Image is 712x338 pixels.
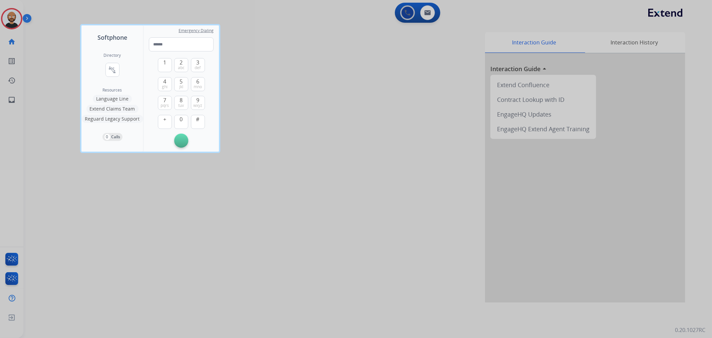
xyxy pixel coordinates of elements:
button: 2abc [174,58,188,72]
button: 0Calls [102,133,123,141]
button: Reguard Legacy Support [82,115,143,123]
span: 0 [180,115,183,123]
span: # [196,115,200,123]
button: 3def [191,58,205,72]
p: Calls [111,134,121,140]
span: 6 [196,77,199,86]
button: 0 [174,115,188,129]
span: 9 [196,96,199,104]
button: Language Line [93,95,132,103]
button: 1 [158,58,172,72]
button: 8tuv [174,96,188,110]
img: call-button [178,138,184,144]
span: 5 [180,77,183,86]
span: 3 [196,58,199,66]
p: 0.20.1027RC [675,326,705,334]
button: 6mno [191,77,205,91]
mat-icon: connect_without_contact [108,66,116,74]
button: + [158,115,172,129]
span: 2 [180,58,183,66]
span: wxyz [193,103,202,108]
button: 5jkl [174,77,188,91]
span: Softphone [97,33,127,42]
span: 7 [163,96,166,104]
span: 4 [163,77,166,86]
p: 0 [104,134,110,140]
button: # [191,115,205,129]
button: Extend Claims Team [86,105,139,113]
button: 9wxyz [191,96,205,110]
h2: Directory [104,53,121,58]
span: abc [178,65,185,70]
span: tuv [179,103,184,108]
span: 1 [163,58,166,66]
span: 8 [180,96,183,104]
span: mno [194,84,202,90]
span: jkl [179,84,183,90]
span: def [195,65,201,70]
span: pqrs [161,103,169,108]
span: ghi [162,84,168,90]
button: 7pqrs [158,96,172,110]
span: Emergency Dialing [179,28,214,33]
button: 4ghi [158,77,172,91]
span: Resources [103,88,122,93]
span: + [163,115,166,123]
